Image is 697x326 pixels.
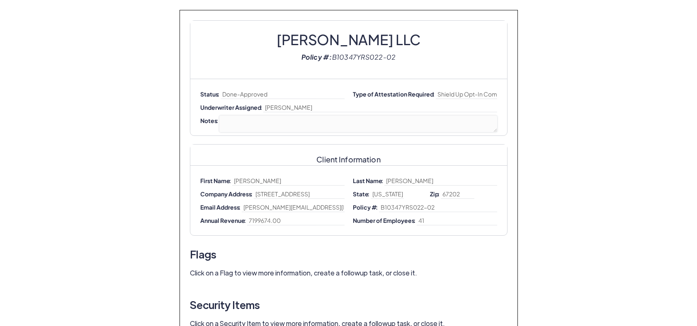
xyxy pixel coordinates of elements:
label: Last Name [353,176,384,186]
h3: Flags [190,244,508,265]
span: B10347YRS022-02 [332,53,396,61]
div: Policy #: [200,49,497,65]
label: Underwriter Assigned [200,102,263,112]
label: Policy # [353,202,379,212]
h2: [PERSON_NAME] LLC [200,25,497,37]
label: Company Address [200,189,254,199]
label: Type of Attestation Required [353,89,436,99]
label: Zip [430,189,441,199]
label: Email Address [200,202,242,212]
label: Status [200,89,221,99]
label: Notes [200,116,219,126]
h3: Security Items [190,295,508,315]
p: Click on a Flag to view more information, create a followup task, or close it. [190,268,508,278]
label: First Name [200,176,232,186]
label: Number of Employees [353,215,417,225]
label: Annual Revenue [200,215,247,225]
label: State [353,189,371,199]
h4: Client Information [200,149,497,161]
